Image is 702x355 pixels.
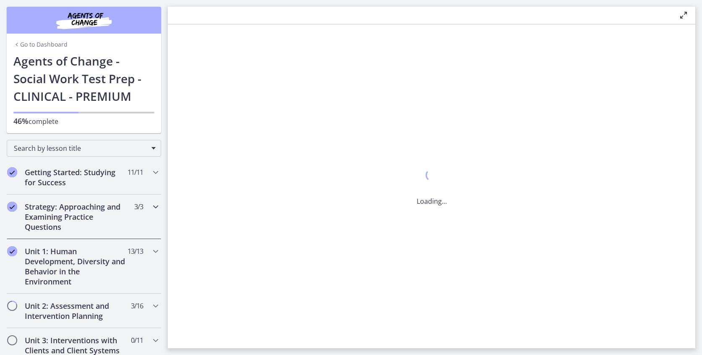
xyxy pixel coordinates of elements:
i: Completed [7,246,17,256]
div: Search by lesson title [7,140,161,157]
h2: Unit 2: Assessment and Intervention Planning [25,301,127,321]
span: 46% [13,116,29,126]
div: 1 [417,167,447,186]
span: 3 / 3 [134,202,143,212]
h2: Unit 1: Human Development, Diversity and Behavior in the Environment [25,246,127,287]
span: 11 / 11 [128,167,143,177]
img: Agents of Change [34,10,134,30]
p: complete [13,116,154,126]
i: Completed [7,202,17,212]
span: 13 / 13 [128,246,143,256]
h1: Agents of Change - Social Work Test Prep - CLINICAL - PREMIUM [13,52,154,105]
i: Completed [7,167,17,177]
span: 3 / 16 [131,301,143,311]
h2: Getting Started: Studying for Success [25,167,127,187]
span: 0 / 11 [131,335,143,345]
h2: Strategy: Approaching and Examining Practice Questions [25,202,127,232]
span: Search by lesson title [14,144,147,153]
p: Loading... [417,196,447,206]
a: Go to Dashboard [13,40,68,49]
